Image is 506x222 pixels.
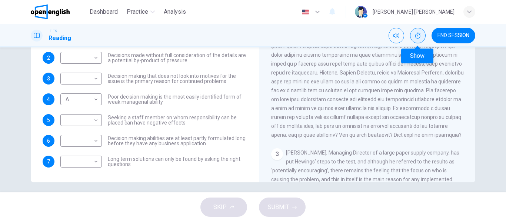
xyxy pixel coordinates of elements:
[47,76,50,81] span: 3
[389,28,404,43] div: Mute
[87,5,121,19] button: Dashboard
[47,117,50,123] span: 5
[437,33,469,39] span: END SESSION
[31,4,87,19] a: OpenEnglish logo
[60,89,99,110] div: A
[31,4,70,19] img: OpenEnglish logo
[108,136,247,146] span: Decision making abilities are at least partly formulated long before they have any business appli...
[127,7,148,16] span: Practice
[49,34,71,43] h1: Reading
[401,49,433,63] div: Show
[410,28,426,43] div: Show
[47,138,50,143] span: 6
[47,55,50,60] span: 2
[49,29,57,34] span: IELTS
[108,94,247,105] span: Poor decision making is the most easily identified form of weak managerial ability
[108,53,247,63] span: Decisions made without full consideration of the details are a potential by-product of pressure
[108,115,247,125] span: Seeking a staff member on whom responsibility can be placed can have negative effects
[108,156,247,167] span: Long term solutions can only be found by asking the right questions
[124,5,158,19] button: Practice
[432,28,475,43] button: END SESSION
[47,159,50,164] span: 7
[373,7,455,16] div: [PERSON_NAME] [PERSON_NAME]
[47,97,50,102] span: 4
[355,6,367,18] img: Profile picture
[164,7,186,16] span: Analysis
[90,7,118,16] span: Dashboard
[301,9,310,15] img: en
[271,148,283,160] div: 3
[161,5,189,19] button: Analysis
[108,73,247,84] span: Decision making that does not look into motives for the issue is the primary reason for continued...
